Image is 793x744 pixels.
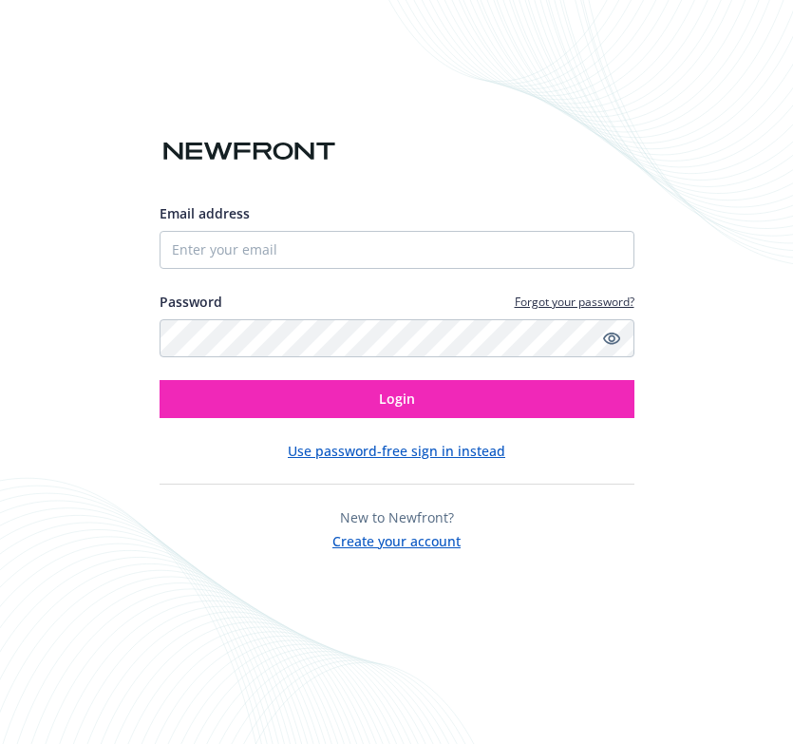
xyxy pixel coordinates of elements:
[379,390,415,408] span: Login
[160,231,634,269] input: Enter your email
[600,327,623,350] a: Show password
[515,294,634,310] a: Forgot your password?
[160,319,634,357] input: Enter your password
[160,292,222,312] label: Password
[288,441,505,461] button: Use password-free sign in instead
[160,135,339,168] img: Newfront logo
[340,508,454,526] span: New to Newfront?
[160,204,250,222] span: Email address
[160,380,634,418] button: Login
[332,527,461,551] button: Create your account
